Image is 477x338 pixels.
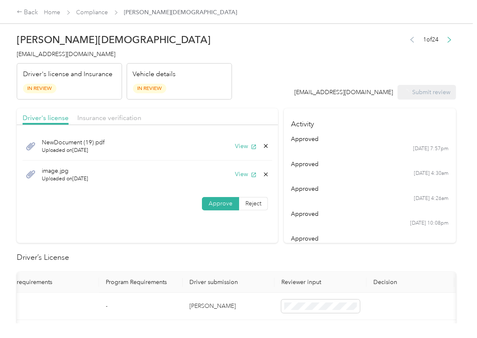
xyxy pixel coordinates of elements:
[23,69,112,79] p: Driver's license and Insurance
[77,9,108,16] a: Compliance
[183,272,275,293] th: Driver submission
[245,200,261,207] span: Reject
[42,166,88,175] span: image.jpg
[291,210,449,218] div: approved
[99,272,183,293] th: Program Requirements
[124,8,237,17] span: [PERSON_NAME][DEMOGRAPHIC_DATA]
[23,114,69,122] span: Driver's license
[23,84,56,93] span: In Review
[291,160,449,169] div: approved
[284,108,456,135] h4: Activity
[133,84,166,93] span: In Review
[42,138,105,147] span: NewDocument (19).pdf
[133,69,176,79] p: Vehicle details
[414,195,449,202] time: [DATE] 4:26am
[430,291,477,338] iframe: Everlance-gr Chat Button Frame
[413,145,449,153] time: [DATE] 7:57pm
[367,272,454,293] th: Decision
[42,175,88,183] span: Uploaded on [DATE]
[17,252,456,263] h2: Driver’s License
[17,8,38,18] div: Back
[44,9,61,16] a: Home
[423,35,439,44] span: 1 of 24
[275,272,367,293] th: Reviewer input
[411,220,449,227] time: [DATE] 10:08pm
[235,142,257,151] button: View
[291,184,449,193] div: approved
[209,200,232,207] span: Approve
[235,170,257,179] button: View
[414,170,449,177] time: [DATE] 4:30am
[77,114,141,122] span: Insurance verification
[183,293,275,320] td: [PERSON_NAME]
[99,293,183,320] td: -
[17,51,115,58] span: [EMAIL_ADDRESS][DOMAIN_NAME]
[291,135,449,143] div: approved
[17,34,232,46] h2: [PERSON_NAME][DEMOGRAPHIC_DATA]
[295,88,393,97] div: [EMAIL_ADDRESS][DOMAIN_NAME]
[42,147,105,154] span: Uploaded on [DATE]
[291,234,449,243] div: approved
